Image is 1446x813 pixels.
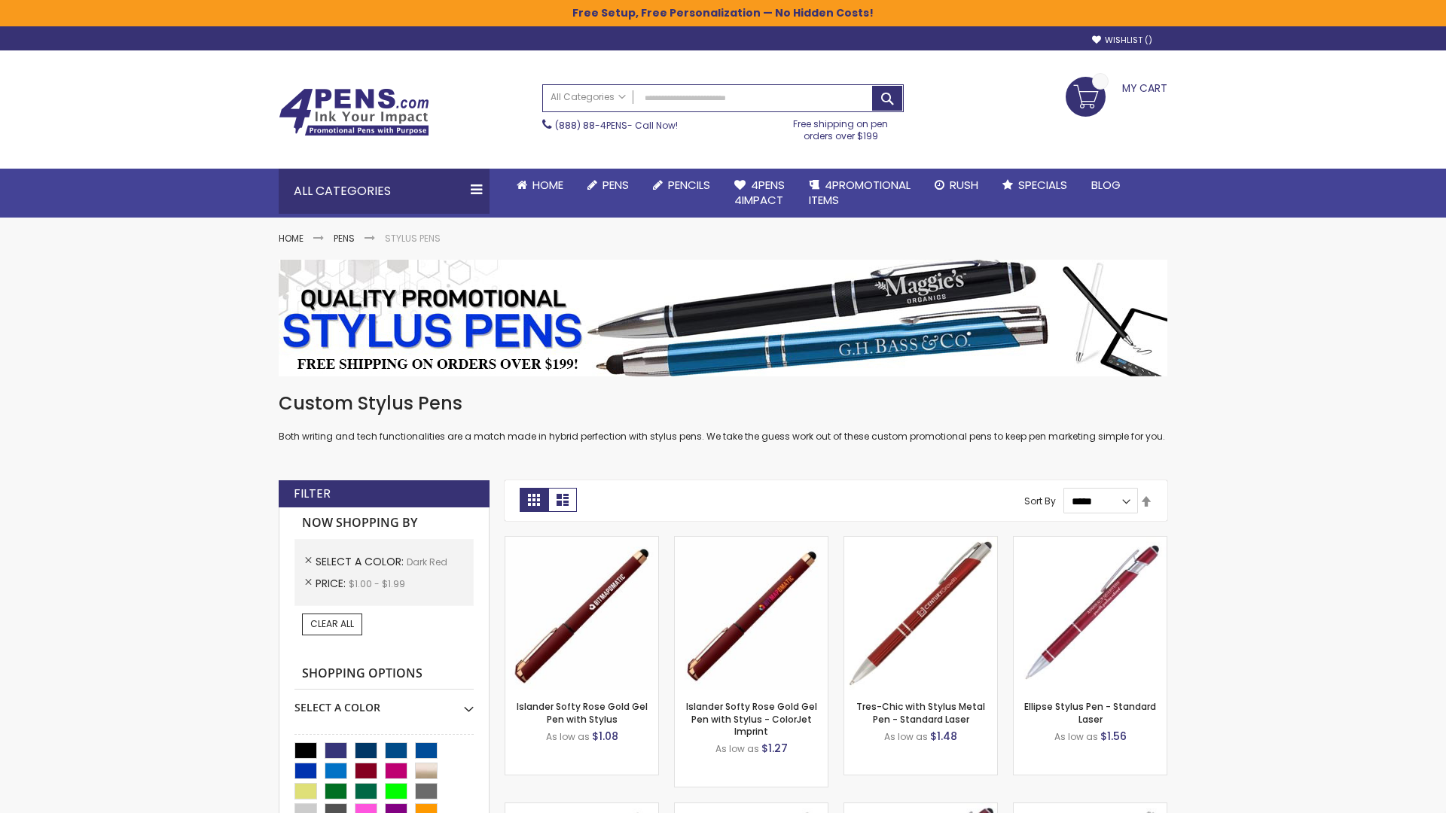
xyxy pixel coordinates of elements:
[555,119,627,132] a: (888) 88-4PENS
[856,700,985,725] a: Tres-Chic with Stylus Metal Pen - Standard Laser
[316,576,349,591] span: Price
[302,614,362,635] a: Clear All
[778,112,905,142] div: Free shipping on pen orders over $199
[797,169,923,218] a: 4PROMOTIONALITEMS
[844,536,997,549] a: Tres-Chic with Stylus Metal Pen - Standard Laser-Dark Red
[520,488,548,512] strong: Grid
[668,177,710,193] span: Pencils
[1091,177,1121,193] span: Blog
[1054,730,1098,743] span: As low as
[734,177,785,208] span: 4Pens 4impact
[990,169,1079,202] a: Specials
[310,617,354,630] span: Clear All
[279,391,1167,443] div: Both writing and tech functionalities are a match made in hybrid perfection with stylus pens. We ...
[279,232,304,245] a: Home
[279,88,429,136] img: 4Pens Custom Pens and Promotional Products
[1014,537,1167,690] img: Ellipse Stylus Pen - Standard Laser-Dark Red
[294,690,474,715] div: Select A Color
[517,700,648,725] a: Islander Softy Rose Gold Gel Pen with Stylus
[505,537,658,690] img: Islander Softy Rose Gold Gel Pen with Stylus-Dark Red
[1079,169,1133,202] a: Blog
[294,658,474,690] strong: Shopping Options
[722,169,797,218] a: 4Pens4impact
[551,91,626,103] span: All Categories
[602,177,629,193] span: Pens
[675,537,828,690] img: Islander Softy Rose Gold Gel Pen with Stylus - ColorJet Imprint-Dark Red
[279,391,1167,416] h1: Custom Stylus Pens
[1018,177,1067,193] span: Specials
[715,742,759,755] span: As low as
[294,486,331,502] strong: Filter
[532,177,563,193] span: Home
[543,85,633,110] a: All Categories
[385,232,441,245] strong: Stylus Pens
[1024,700,1156,725] a: Ellipse Stylus Pen - Standard Laser
[950,177,978,193] span: Rush
[334,232,355,245] a: Pens
[575,169,641,202] a: Pens
[555,119,678,132] span: - Call Now!
[349,577,405,590] span: $1.00 - $1.99
[407,556,447,568] span: Dark Red
[1024,495,1056,507] label: Sort By
[809,177,911,208] span: 4PROMOTIONAL ITEMS
[686,700,817,737] a: Islander Softy Rose Gold Gel Pen with Stylus - ColorJet Imprint
[294,507,474,539] strong: Now Shopping by
[1014,536,1167,549] a: Ellipse Stylus Pen - Standard Laser-Dark Red
[505,536,658,549] a: Islander Softy Rose Gold Gel Pen with Stylus-Dark Red
[1092,35,1152,46] a: Wishlist
[844,537,997,690] img: Tres-Chic with Stylus Metal Pen - Standard Laser-Dark Red
[884,730,928,743] span: As low as
[641,169,722,202] a: Pencils
[505,169,575,202] a: Home
[546,730,590,743] span: As low as
[1100,729,1127,744] span: $1.56
[279,169,490,214] div: All Categories
[592,729,618,744] span: $1.08
[923,169,990,202] a: Rush
[761,741,788,756] span: $1.27
[279,260,1167,376] img: Stylus Pens
[316,554,407,569] span: Select A Color
[930,729,957,744] span: $1.48
[675,536,828,549] a: Islander Softy Rose Gold Gel Pen with Stylus - ColorJet Imprint-Dark Red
